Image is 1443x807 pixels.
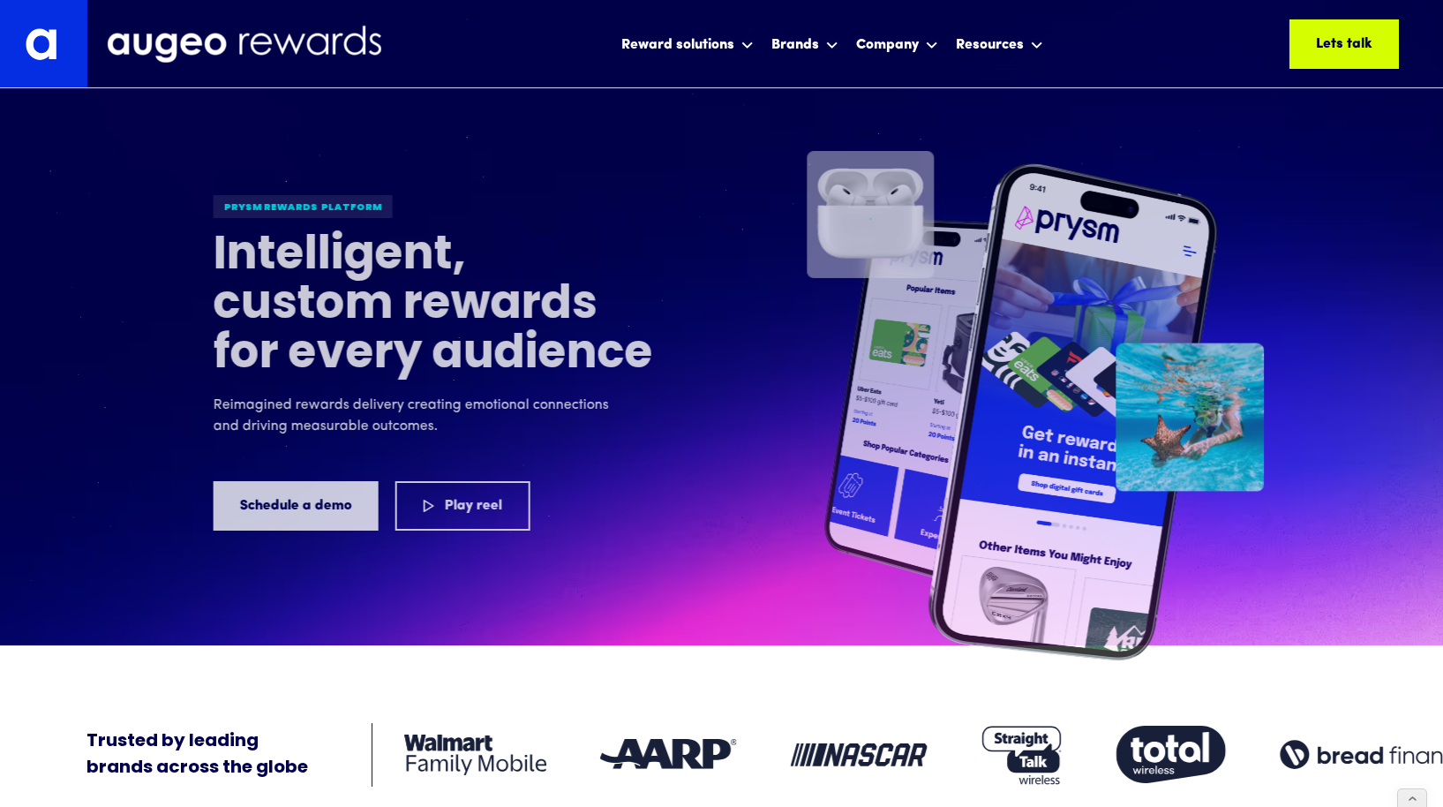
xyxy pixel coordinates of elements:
[621,34,734,56] div: Reward solutions
[213,395,619,437] p: Reimagined rewards delivery creating emotional connections and driving measurable outcomes.
[852,20,943,67] div: Company
[956,34,1024,56] div: Resources
[951,20,1048,67] div: Resources
[213,195,392,218] div: Prysm Rewards platform
[856,34,919,56] div: Company
[767,20,843,67] div: Brands
[395,481,530,531] a: Play reel
[617,20,758,67] div: Reward solutions
[404,735,546,775] img: Client logo: Walmart Family Mobile
[213,232,654,381] h1: Intelligent, custom rewards for every audience
[1289,19,1399,69] a: Lets talk
[213,481,378,531] a: Schedule a demo
[86,728,308,781] div: Trusted by leading brands across the globe
[771,34,819,56] div: Brands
